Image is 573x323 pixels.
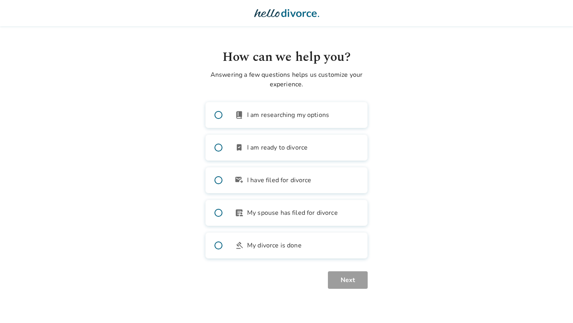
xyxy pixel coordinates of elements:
span: book_2 [234,110,244,120]
span: I have filed for divorce [247,175,312,185]
button: Next [328,271,368,289]
span: My divorce is done [247,241,302,250]
span: My spouse has filed for divorce [247,208,338,218]
h1: How can we help you? [205,48,368,67]
span: I am ready to divorce [247,143,308,152]
span: outgoing_mail [234,175,244,185]
span: gavel [234,241,244,250]
p: Answering a few questions helps us customize your experience. [205,70,368,89]
span: article_person [234,208,244,218]
span: I am researching my options [247,110,329,120]
span: bookmark_check [234,143,244,152]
